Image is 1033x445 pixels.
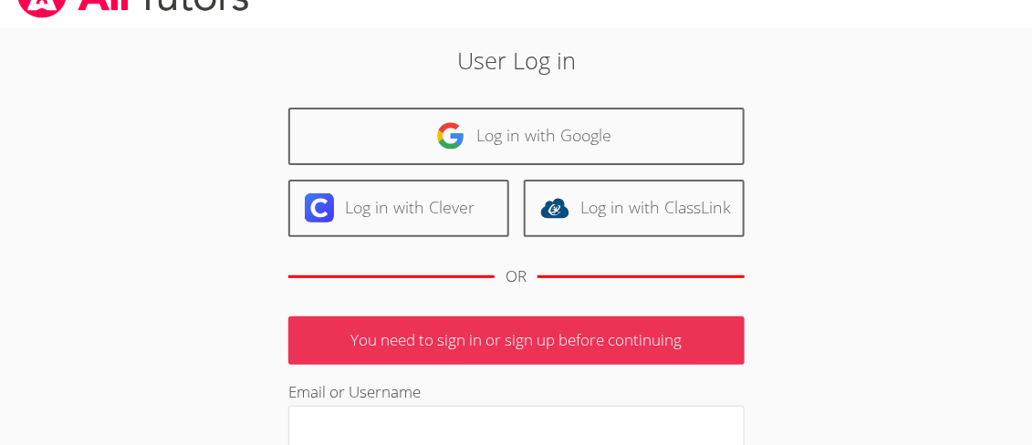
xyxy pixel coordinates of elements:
[524,180,745,237] a: Log in with ClassLink
[436,121,465,150] img: google-logo-50288ca7cdecda66e5e0955fdab243c47b7ad437acaf1139b6f446037453330a.svg
[540,193,569,222] img: classlink-logo-d6bb404cc1216ec64c9a2012d9dc4662098be43eaf13dc465df04b49fa7ab582.svg
[288,180,509,237] a: Log in with Clever
[237,43,795,78] h2: User Log in
[305,193,334,222] img: clever-logo-6eab21bc6e7a338710f1a6ff85c0baf02591cd810cc4098c63d3a4b26e2feb20.svg
[288,381,421,402] label: Email or Username
[288,108,745,165] a: Log in with Google
[288,316,745,365] p: You need to sign in or sign up before continuing
[506,264,527,290] div: OR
